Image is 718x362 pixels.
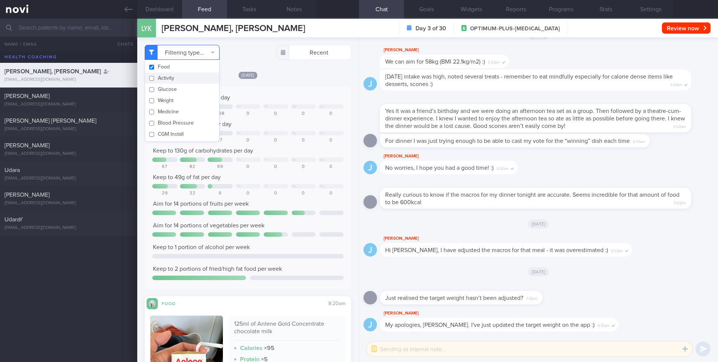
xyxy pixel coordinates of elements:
strong: Calories [240,345,263,351]
div: [EMAIL_ADDRESS][DOMAIN_NAME] [4,102,133,107]
div: 0 [263,164,288,170]
div: Fr [265,105,268,109]
div: 17 [208,138,233,143]
span: Yes it was a friend’s birthday and we were doing an afternoon tea set as a group. Then followed b... [385,108,685,129]
button: Glucose [145,84,219,95]
div: 32 [180,191,205,196]
div: Su [320,158,324,162]
div: Fr [265,131,268,135]
span: [PERSON_NAME] [4,142,50,148]
div: J [363,243,377,257]
span: We can aim for 58kg (BMI 22.1kg/m2) :) [385,59,485,65]
span: Udara [4,167,20,173]
div: 0 [235,111,261,117]
div: Su [320,184,324,188]
div: 0 [318,164,344,170]
button: Food [145,61,219,73]
div: 69 [208,164,233,170]
span: My apologies, [PERSON_NAME]. I've just updated the target weight on the app :) [385,322,595,328]
div: [EMAIL_ADDRESS][DOMAIN_NAME] [4,126,133,132]
span: 8:20am [328,301,346,306]
div: 0 [318,191,344,196]
div: Fr [265,158,268,162]
div: Sa [292,158,297,162]
div: [PERSON_NAME] [380,152,540,161]
button: Activity [145,73,219,84]
span: [PERSON_NAME] [PERSON_NAME] [4,118,96,124]
span: For dinner I was just trying enough to be able to cast my vote for the “winning” dish each time [385,138,630,144]
span: [DATE] intake was high, noted several treats - remember to eat mindfully especially for calorie d... [385,74,673,87]
div: [EMAIL_ADDRESS][DOMAIN_NAME] [4,176,133,181]
div: [EMAIL_ADDRESS][DOMAIN_NAME] [4,200,133,206]
span: 5:54am [670,80,682,88]
div: 0 [235,138,261,143]
div: [EMAIL_ADDRESS][DOMAIN_NAME] [4,225,133,231]
span: [PERSON_NAME] [4,192,50,198]
div: J [363,161,377,175]
span: Hi [PERSON_NAME], I have adjusted the macros for that meal - it was overestimated :) [385,247,608,253]
div: Su [320,105,324,109]
div: Food [158,300,188,306]
div: [PERSON_NAME] [380,309,641,318]
div: Th [237,158,241,162]
span: 6:53am [611,246,623,254]
span: 8:32am [598,321,610,328]
span: [DATE] [239,72,257,79]
button: Chats [107,37,137,52]
button: CGM Install [145,129,219,140]
button: Medicine [145,106,219,117]
div: 0 [291,164,316,170]
div: Th [237,105,241,109]
button: Weight [145,95,219,106]
div: J [363,318,377,332]
span: 7:43am [526,294,537,301]
span: No worries, I hope you had a good time! :) [385,165,494,171]
div: 0 [235,191,261,196]
div: 0 [318,138,344,143]
span: 6:02am [673,122,686,129]
span: Just realised the target weight hasn’t been adjusted? [385,295,523,301]
div: Th [237,131,241,135]
div: 0 [291,138,316,143]
span: Keep to 130g of carbohydrates per day [153,148,253,154]
span: Aim for 14 portions of fruits per week [153,201,249,207]
div: 0 [318,111,344,117]
div: 0 [263,111,288,117]
span: 5:53am [488,58,500,65]
div: Fr [265,184,268,188]
span: Really curious to know if the macros for my dinner tonight are accurate. Seems incredible for tha... [385,192,679,205]
div: 0 [291,111,316,117]
div: 6 [208,191,233,196]
div: Sa [292,184,297,188]
span: Aim for 14 portions of vegetables per week [153,223,264,228]
div: LYK [135,14,158,43]
div: [PERSON_NAME] [380,46,531,55]
span: 6:03am [633,137,645,144]
div: 0 [291,191,316,196]
span: [DATE] [528,220,549,228]
div: Sa [292,105,297,109]
div: 398 [208,111,233,117]
div: J [363,77,377,91]
strong: × 95 [264,345,274,351]
button: Review now [662,22,711,34]
div: 67 [152,164,178,170]
div: Th [237,184,241,188]
span: [PERSON_NAME], [PERSON_NAME] [4,68,101,74]
span: [PERSON_NAME] [4,93,50,99]
strong: Day 3 of 30 [415,25,446,32]
div: [PERSON_NAME] [380,234,654,243]
span: Keep to 2 portions of fried/high fat food per week [153,266,282,272]
span: OPTIMUM-PLUS-[MEDICAL_DATA] [470,25,560,33]
span: 6:32am [497,164,509,171]
span: [DATE] [528,267,549,276]
div: 0 [263,138,288,143]
button: Blood Pressure [145,117,219,129]
div: [EMAIL_ADDRESS][DOMAIN_NAME] [4,77,133,83]
div: 0 [235,164,261,170]
div: Su [320,131,324,135]
div: Sa [292,131,297,135]
div: 82 [180,164,205,170]
span: [PERSON_NAME], [PERSON_NAME] [162,24,305,33]
span: Keep to 49g of fat per day [153,174,221,180]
